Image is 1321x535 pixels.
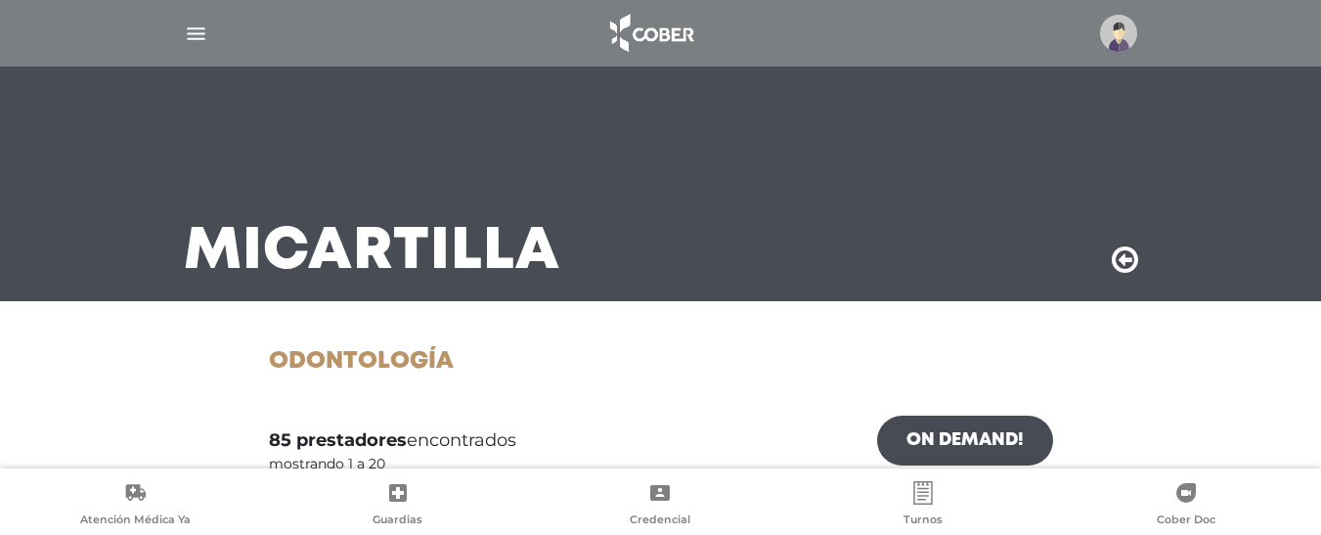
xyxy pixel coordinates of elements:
[269,454,385,474] div: mostrando 1 a 20
[269,348,1053,377] h1: Odontología
[1157,513,1215,530] span: Cober Doc
[267,481,530,531] a: Guardias
[903,513,943,530] span: Turnos
[80,513,191,530] span: Atención Médica Ya
[373,513,422,530] span: Guardias
[1100,15,1137,52] img: profile-placeholder.svg
[877,416,1053,466] a: On Demand!
[529,481,792,531] a: Credencial
[792,481,1055,531] a: Turnos
[1054,481,1317,531] a: Cober Doc
[269,427,516,454] span: encontrados
[599,10,702,57] img: logo_cober_home-white.png
[184,227,560,278] h3: Mi Cartilla
[184,22,208,46] img: Cober_menu-lines-white.svg
[630,513,690,530] span: Credencial
[4,481,267,531] a: Atención Médica Ya
[269,429,407,451] b: 85 prestadores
